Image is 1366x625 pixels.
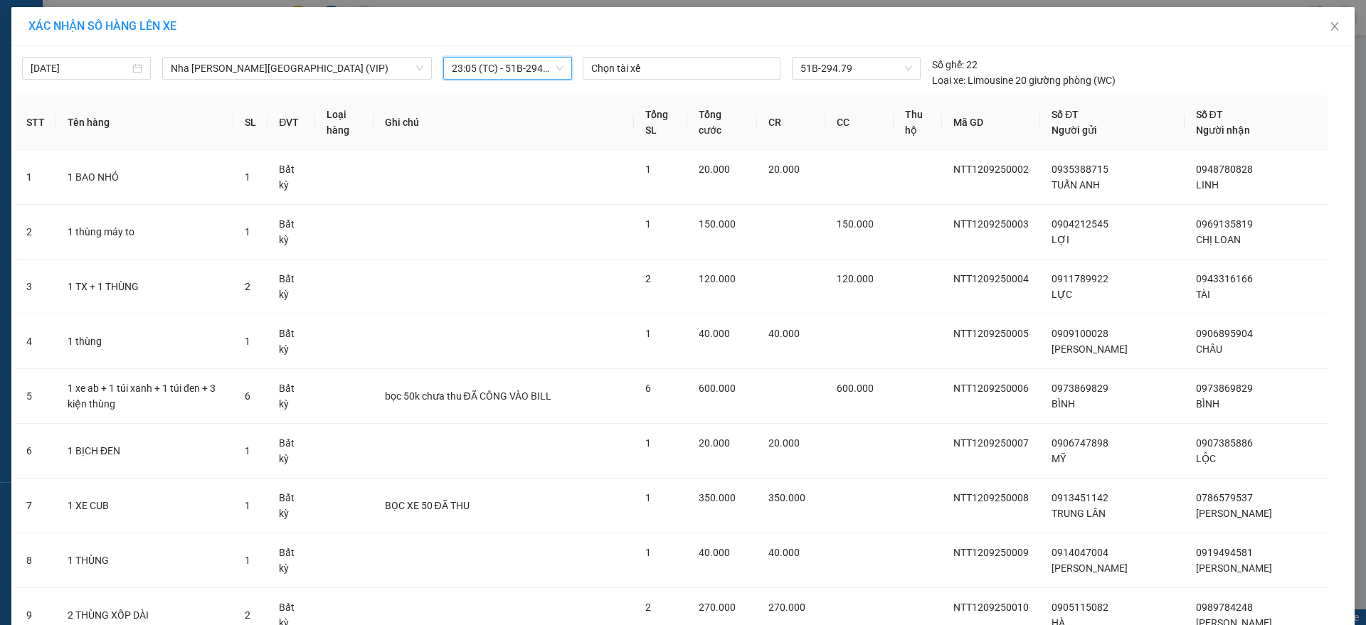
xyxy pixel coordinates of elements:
[1052,508,1106,519] span: TRUNG LÂN
[953,547,1029,558] span: NTT1209250009
[268,150,314,205] td: Bất kỳ
[268,424,314,479] td: Bất kỳ
[953,437,1029,449] span: NTT1209250007
[1196,289,1210,300] span: TÀI
[1052,437,1108,449] span: 0906747898
[1052,179,1100,191] span: TUẤN ANH
[15,205,56,260] td: 2
[1196,179,1219,191] span: LINH
[1196,273,1253,284] span: 0943316166
[645,437,651,449] span: 1
[837,273,874,284] span: 120.000
[953,602,1029,613] span: NTT1209250010
[245,390,250,402] span: 6
[1196,109,1223,120] span: Số ĐT
[1196,492,1253,503] span: 0786579537
[171,58,423,79] span: Nha Trang - Sài Gòn (VIP)
[1196,218,1253,230] span: 0969135819
[1052,343,1128,355] span: [PERSON_NAME]
[645,273,651,284] span: 2
[1196,124,1250,136] span: Người nhận
[15,424,56,479] td: 6
[768,437,800,449] span: 20.000
[245,336,250,347] span: 1
[268,314,314,369] td: Bất kỳ
[1052,164,1108,175] span: 0935388715
[1052,453,1066,464] span: MỸ
[699,492,736,503] span: 350.000
[56,424,233,479] td: 1 BỊCH ĐEN
[15,150,56,205] td: 1
[31,60,129,76] input: 12/09/2025
[245,171,250,183] span: 1
[245,609,250,621] span: 2
[932,57,978,73] div: 22
[268,205,314,260] td: Bất kỳ
[645,328,651,339] span: 1
[942,95,1040,150] th: Mã GD
[56,479,233,533] td: 1 XE CUB
[953,218,1029,230] span: NTT1209250003
[1196,437,1253,449] span: 0907385886
[56,95,233,150] th: Tên hàng
[768,602,805,613] span: 270.000
[15,533,56,588] td: 8
[757,95,825,150] th: CR
[1052,124,1097,136] span: Người gửi
[1196,383,1253,394] span: 0973869829
[953,328,1029,339] span: NTT1209250005
[415,64,424,73] span: down
[645,492,651,503] span: 1
[1052,398,1075,410] span: BÌNH
[768,547,800,558] span: 40.000
[1196,547,1253,558] span: 0919494581
[268,95,314,150] th: ĐVT
[953,383,1029,394] span: NTT1209250006
[56,260,233,314] td: 1 TX + 1 THÙNG
[1196,602,1253,613] span: 0989784248
[768,328,800,339] span: 40.000
[699,437,730,449] span: 20.000
[932,73,1116,88] div: Limousine 20 giường phòng (WC)
[1315,7,1355,47] button: Close
[1196,508,1272,519] span: [PERSON_NAME]
[837,218,874,230] span: 150.000
[374,95,634,150] th: Ghi chú
[15,369,56,424] td: 5
[645,164,651,175] span: 1
[1196,234,1241,245] span: CHỊ LOAN
[768,164,800,175] span: 20.000
[1196,343,1222,355] span: CHÂU
[15,95,56,150] th: STT
[825,95,894,150] th: CC
[953,273,1029,284] span: NTT1209250004
[245,445,250,456] span: 1
[687,95,757,150] th: Tổng cước
[645,218,651,230] span: 1
[1052,109,1079,120] span: Số ĐT
[932,73,965,88] span: Loại xe:
[268,533,314,588] td: Bất kỳ
[385,500,470,511] span: BỌC XE 50 ĐÃ THU
[894,95,943,150] th: Thu hộ
[1196,453,1216,464] span: LỘC
[768,492,805,503] span: 350.000
[1052,602,1108,613] span: 0905115082
[233,95,268,150] th: SL
[268,369,314,424] td: Bất kỳ
[699,218,736,230] span: 150.000
[245,500,250,511] span: 1
[245,555,250,566] span: 1
[645,383,651,394] span: 6
[932,57,964,73] span: Số ghế:
[15,260,56,314] td: 3
[800,58,911,79] span: 51B-294.79
[1052,547,1108,558] span: 0914047004
[837,383,874,394] span: 600.000
[1052,234,1069,245] span: LỢI
[28,19,176,33] span: XÁC NHẬN SỐ HÀNG LÊN XE
[699,383,736,394] span: 600.000
[699,547,730,558] span: 40.000
[1052,492,1108,503] span: 0913451142
[1052,289,1072,300] span: LỰC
